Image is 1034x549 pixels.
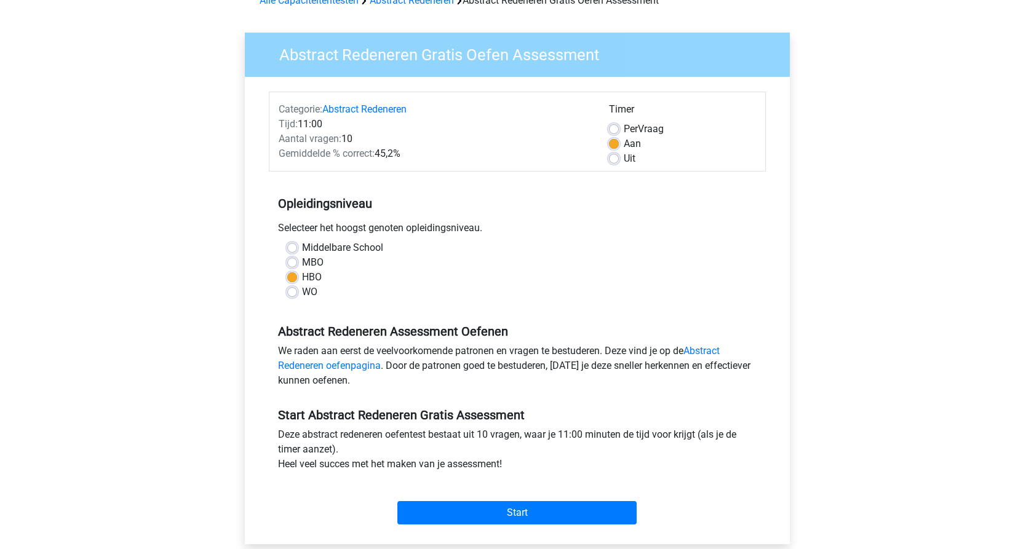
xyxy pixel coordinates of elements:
[264,41,781,65] h3: Abstract Redeneren Gratis Oefen Assessment
[278,191,757,216] h5: Opleidingsniveau
[302,270,322,285] label: HBO
[269,117,600,132] div: 11:00
[279,133,341,144] span: Aantal vragen:
[624,136,641,151] label: Aan
[278,324,757,339] h5: Abstract Redeneren Assessment Oefenen
[278,408,757,422] h5: Start Abstract Redeneren Gratis Assessment
[269,146,600,161] div: 45,2%
[322,103,407,115] a: Abstract Redeneren
[269,132,600,146] div: 10
[624,123,638,135] span: Per
[269,427,766,476] div: Deze abstract redeneren oefentest bestaat uit 10 vragen, waar je 11:00 minuten de tijd voor krijg...
[609,102,756,122] div: Timer
[302,285,317,299] label: WO
[269,221,766,240] div: Selecteer het hoogst genoten opleidingsniveau.
[302,255,324,270] label: MBO
[279,103,322,115] span: Categorie:
[279,148,375,159] span: Gemiddelde % correct:
[279,118,298,130] span: Tijd:
[302,240,383,255] label: Middelbare School
[397,501,637,524] input: Start
[269,344,766,393] div: We raden aan eerst de veelvoorkomende patronen en vragen te bestuderen. Deze vind je op de . Door...
[624,151,635,166] label: Uit
[624,122,664,136] label: Vraag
